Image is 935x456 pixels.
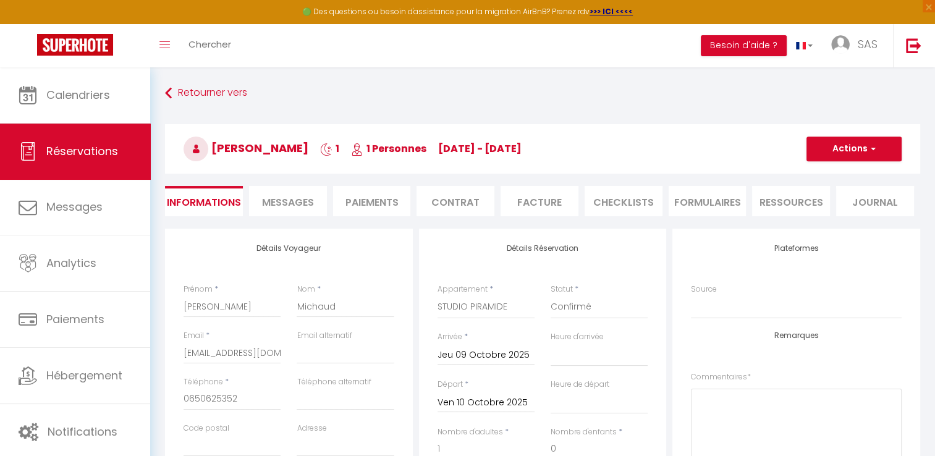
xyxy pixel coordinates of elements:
[438,244,648,253] h4: Détails Réservation
[297,284,315,295] label: Nom
[831,35,850,54] img: ...
[37,34,113,56] img: Super Booking
[46,368,122,383] span: Hébergement
[184,244,394,253] h4: Détails Voyageur
[551,284,573,295] label: Statut
[669,186,747,216] li: FORMULAIRES
[46,143,118,159] span: Réservations
[46,255,96,271] span: Analytics
[438,426,503,438] label: Nombre d'adultes
[551,426,617,438] label: Nombre d'enfants
[551,379,609,391] label: Heure de départ
[417,186,494,216] li: Contrat
[333,186,411,216] li: Paiements
[351,141,426,156] span: 1 Personnes
[691,244,902,253] h4: Plateformes
[438,331,462,343] label: Arrivée
[46,311,104,327] span: Paiements
[806,137,902,161] button: Actions
[184,376,223,388] label: Téléphone
[438,284,488,295] label: Appartement
[691,371,751,383] label: Commentaires
[585,186,662,216] li: CHECKLISTS
[184,330,204,342] label: Email
[46,87,110,103] span: Calendriers
[262,195,314,209] span: Messages
[165,186,243,216] li: Informations
[179,24,240,67] a: Chercher
[858,36,878,52] span: SAS
[297,330,352,342] label: Email alternatif
[822,24,893,67] a: ... SAS
[501,186,578,216] li: Facture
[48,424,117,439] span: Notifications
[691,284,717,295] label: Source
[184,140,308,156] span: [PERSON_NAME]
[165,82,920,104] a: Retourner vers
[906,38,921,53] img: logout
[184,284,213,295] label: Prénom
[590,6,633,17] a: >>> ICI <<<<
[320,141,339,156] span: 1
[438,379,463,391] label: Départ
[836,186,914,216] li: Journal
[438,141,522,156] span: [DATE] - [DATE]
[297,423,326,434] label: Adresse
[701,35,787,56] button: Besoin d'aide ?
[188,38,231,51] span: Chercher
[551,331,604,343] label: Heure d'arrivée
[752,186,830,216] li: Ressources
[297,376,371,388] label: Téléphone alternatif
[46,199,103,214] span: Messages
[184,423,229,434] label: Code postal
[691,331,902,340] h4: Remarques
